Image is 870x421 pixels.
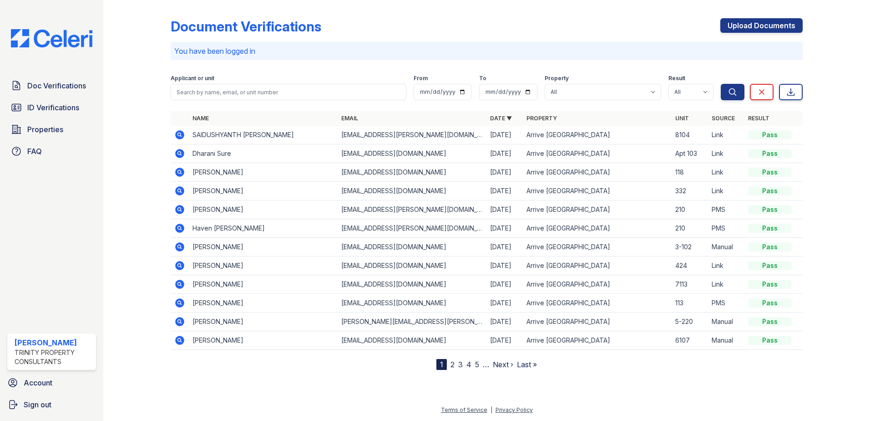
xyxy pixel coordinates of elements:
[174,46,799,56] p: You have been logged in
[486,219,523,238] td: [DATE]
[7,98,96,117] a: ID Verifications
[672,126,708,144] td: 8104
[708,200,744,219] td: PMS
[748,224,792,233] div: Pass
[748,261,792,270] div: Pass
[748,205,792,214] div: Pass
[748,186,792,195] div: Pass
[171,18,321,35] div: Document Verifications
[708,275,744,294] td: Link
[672,331,708,350] td: 6107
[748,115,769,122] a: Result
[748,317,792,326] div: Pass
[486,144,523,163] td: [DATE]
[672,144,708,163] td: Apt 103
[486,257,523,275] td: [DATE]
[338,238,486,257] td: [EMAIL_ADDRESS][DOMAIN_NAME]
[171,75,214,82] label: Applicant or unit
[189,238,338,257] td: [PERSON_NAME]
[523,294,672,313] td: Arrive [GEOGRAPHIC_DATA]
[708,294,744,313] td: PMS
[748,298,792,308] div: Pass
[748,149,792,158] div: Pass
[490,115,512,122] a: Date ▼
[672,219,708,238] td: 210
[545,75,569,82] label: Property
[523,182,672,200] td: Arrive [GEOGRAPHIC_DATA]
[486,182,523,200] td: [DATE]
[672,275,708,294] td: 7113
[4,395,100,414] a: Sign out
[189,313,338,331] td: [PERSON_NAME]
[192,115,209,122] a: Name
[27,146,42,157] span: FAQ
[491,406,492,413] div: |
[189,200,338,219] td: [PERSON_NAME]
[523,163,672,182] td: Arrive [GEOGRAPHIC_DATA]
[672,257,708,275] td: 424
[338,163,486,182] td: [EMAIL_ADDRESS][DOMAIN_NAME]
[748,242,792,252] div: Pass
[189,163,338,182] td: [PERSON_NAME]
[441,406,487,413] a: Terms of Service
[523,331,672,350] td: Arrive [GEOGRAPHIC_DATA]
[708,144,744,163] td: Link
[486,238,523,257] td: [DATE]
[4,29,100,47] img: CE_Logo_Blue-a8612792a0a2168367f1c8372b55b34899dd931a85d93a1a3d3e32e68fde9ad4.png
[675,115,689,122] a: Unit
[338,275,486,294] td: [EMAIL_ADDRESS][DOMAIN_NAME]
[27,102,79,113] span: ID Verifications
[672,238,708,257] td: 3-102
[486,313,523,331] td: [DATE]
[748,280,792,289] div: Pass
[708,219,744,238] td: PMS
[523,126,672,144] td: Arrive [GEOGRAPHIC_DATA]
[486,275,523,294] td: [DATE]
[517,360,537,369] a: Last »
[523,200,672,219] td: Arrive [GEOGRAPHIC_DATA]
[338,182,486,200] td: [EMAIL_ADDRESS][DOMAIN_NAME]
[523,257,672,275] td: Arrive [GEOGRAPHIC_DATA]
[338,200,486,219] td: [EMAIL_ADDRESS][PERSON_NAME][DOMAIN_NAME]
[708,163,744,182] td: Link
[189,126,338,144] td: SAIDUSHYANTH [PERSON_NAME]
[171,84,406,100] input: Search by name, email, or unit number
[4,374,100,392] a: Account
[493,360,513,369] a: Next ›
[672,182,708,200] td: 332
[27,80,86,91] span: Doc Verifications
[338,257,486,275] td: [EMAIL_ADDRESS][DOMAIN_NAME]
[486,163,523,182] td: [DATE]
[748,130,792,139] div: Pass
[720,18,803,33] a: Upload Documents
[523,238,672,257] td: Arrive [GEOGRAPHIC_DATA]
[479,75,486,82] label: To
[475,360,479,369] a: 5
[672,294,708,313] td: 113
[668,75,685,82] label: Result
[486,331,523,350] td: [DATE]
[15,337,92,348] div: [PERSON_NAME]
[708,126,744,144] td: Link
[24,377,52,388] span: Account
[450,360,455,369] a: 2
[708,331,744,350] td: Manual
[338,294,486,313] td: [EMAIL_ADDRESS][DOMAIN_NAME]
[672,313,708,331] td: 5-220
[672,200,708,219] td: 210
[341,115,358,122] a: Email
[338,126,486,144] td: [EMAIL_ADDRESS][PERSON_NAME][DOMAIN_NAME]
[24,399,51,410] span: Sign out
[338,219,486,238] td: [EMAIL_ADDRESS][PERSON_NAME][DOMAIN_NAME]
[486,294,523,313] td: [DATE]
[496,406,533,413] a: Privacy Policy
[7,142,96,160] a: FAQ
[708,257,744,275] td: Link
[708,182,744,200] td: Link
[712,115,735,122] a: Source
[523,219,672,238] td: Arrive [GEOGRAPHIC_DATA]
[436,359,447,370] div: 1
[7,120,96,139] a: Properties
[486,126,523,144] td: [DATE]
